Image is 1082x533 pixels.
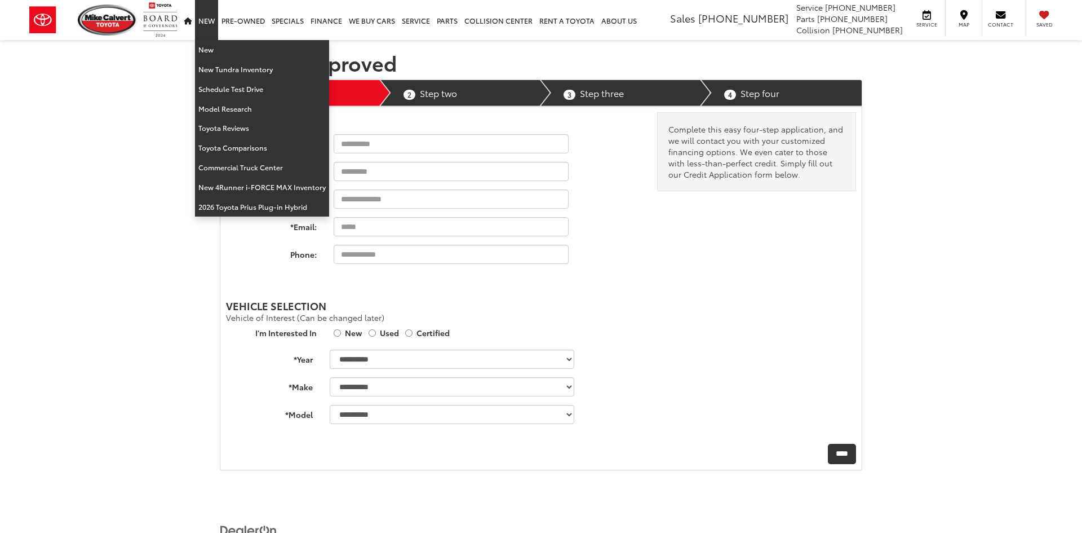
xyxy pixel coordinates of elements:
label: *Year [209,350,321,365]
h4: Your Information [226,124,640,135]
a: Toyota Comparisons [195,138,329,158]
a: Step two [403,80,533,106]
a: Step four [724,80,854,106]
select: Choose Year from the dropdown [330,350,574,369]
label: *Model [209,405,321,420]
a: New 4Runner i-FORCE MAX Inventory [195,178,329,197]
label: Phone: [218,245,325,260]
span: 3 [564,90,575,100]
h4: Vehicle Selection [226,301,640,312]
a: New [195,40,329,60]
span: [PHONE_NUMBER] [825,2,895,13]
select: Choose Make from the dropdown [330,377,574,397]
div: Vehicle of Interest (Can be changed later) [226,312,640,323]
span: [PHONE_NUMBER] [832,24,903,36]
span: Saved [1032,21,1057,28]
a: Commercial Truck Center [195,158,329,178]
span: Service [796,2,823,13]
span: Parts [796,13,815,24]
label: *Email: [218,217,325,232]
div: Complete this easy four-step application, and we will contact you with your customized financing ... [657,112,856,191]
img: Mike Calvert Toyota [78,5,138,36]
span: Map [951,21,976,28]
a: Step three [564,80,693,106]
label: Certified [416,327,450,338]
a: Model Research [195,99,329,119]
span: Service [914,21,939,28]
span: [PHONE_NUMBER] [698,11,788,25]
label: *Make [209,377,321,393]
span: [PHONE_NUMBER] [817,13,888,24]
span: Collision [796,24,830,36]
span: 2 [403,90,415,100]
label: Used [380,327,399,338]
a: New Tundra Inventory [195,60,329,80]
h1: Get Pre-Approved [220,51,862,74]
a: 2026 Toyota Prius Plug-in Hybrid [195,197,329,217]
a: Toyota Reviews [195,118,329,138]
label: New [345,327,362,338]
span: Contact [988,21,1013,28]
span: 4 [724,90,736,100]
span: Sales [670,11,695,25]
select: Choose Model from the dropdown [330,405,574,424]
a: Schedule Test Drive [195,80,329,99]
label: I'm Interested In [218,323,325,338]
